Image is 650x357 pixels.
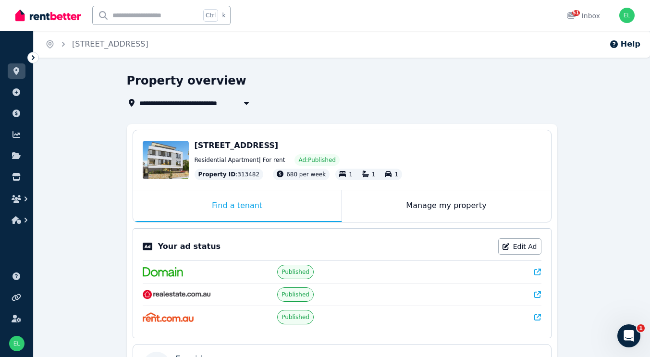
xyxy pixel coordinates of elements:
a: Edit Ad [498,238,541,255]
div: Find a tenant [133,190,342,222]
span: 51 [572,10,580,16]
span: Published [282,313,309,321]
span: Published [282,291,309,298]
div: : 313482 [195,169,264,180]
span: Property ID [198,171,236,178]
span: Ad: Published [298,156,335,164]
iframe: Intercom live chat [617,324,640,347]
span: Residential Apartment | For rent [195,156,285,164]
img: edna lee [9,336,25,351]
button: Help [609,38,640,50]
img: RealEstate.com.au [143,290,211,299]
p: Your ad status [158,241,221,252]
nav: Breadcrumb [34,31,160,58]
span: 1 [394,171,398,178]
img: Rent.com.au [143,312,194,322]
span: Ctrl [203,9,218,22]
img: Domain.com.au [143,267,183,277]
span: [STREET_ADDRESS] [195,141,279,150]
span: 1 [372,171,376,178]
a: [STREET_ADDRESS] [72,39,148,49]
h1: Property overview [127,73,246,88]
img: RentBetter [15,8,81,23]
img: edna lee [619,8,635,23]
span: Published [282,268,309,276]
span: 1 [349,171,353,178]
div: Manage my property [342,190,551,222]
span: 1 [637,324,645,332]
div: Inbox [566,11,600,21]
span: 680 per week [286,171,326,178]
span: k [222,12,225,19]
